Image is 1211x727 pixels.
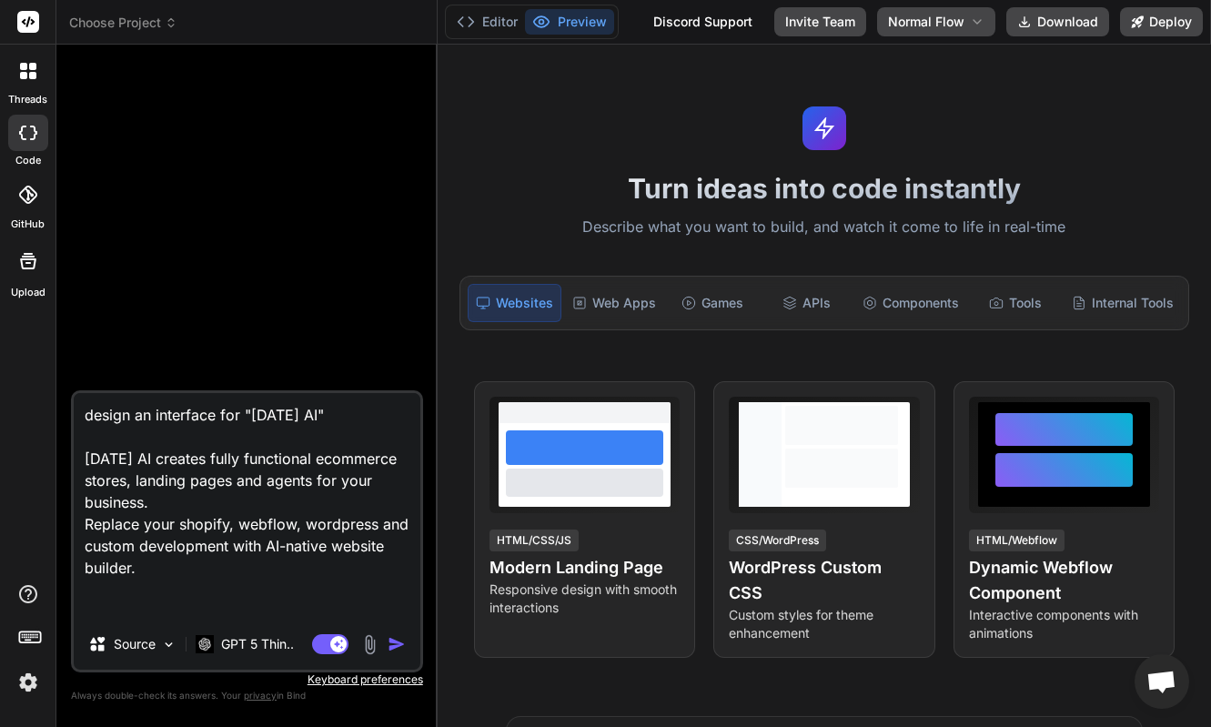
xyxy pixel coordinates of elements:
div: Components [855,284,966,322]
label: GitHub [11,217,45,232]
h4: Dynamic Webflow Component [969,555,1159,606]
button: Deploy [1120,7,1203,36]
img: GPT 5 Thinking High [196,635,214,652]
p: Source [114,635,156,653]
div: Internal Tools [1065,284,1181,322]
h4: Modern Landing Page [489,555,680,581]
span: privacy [244,690,277,701]
img: settings [13,667,44,698]
button: Download [1006,7,1109,36]
img: attachment [359,634,380,655]
img: icon [388,635,406,653]
h1: Turn ideas into code instantly [449,172,1200,205]
button: Invite Team [774,7,866,36]
button: Preview [525,9,614,35]
p: Interactive components with animations [969,606,1159,642]
div: Websites [468,284,561,322]
p: Describe what you want to build, and watch it come to life in real-time [449,216,1200,239]
div: Open chat [1135,654,1189,709]
div: CSS/WordPress [729,530,826,551]
label: threads [8,92,47,107]
span: Choose Project [69,14,177,32]
div: HTML/Webflow [969,530,1065,551]
textarea: design an interface for "[DATE] AI" [DATE] AI creates fully functional ecommerce stores, landing ... [74,393,420,619]
img: Pick Models [161,637,177,652]
div: Discord Support [642,7,763,36]
p: Custom styles for theme enhancement [729,606,919,642]
label: code [15,153,41,168]
button: Normal Flow [877,7,995,36]
p: GPT 5 Thin.. [221,635,294,653]
div: Tools [970,284,1061,322]
div: Games [667,284,758,322]
div: APIs [762,284,853,322]
p: Keyboard preferences [71,672,423,687]
label: Upload [11,285,45,300]
div: Web Apps [565,284,663,322]
div: HTML/CSS/JS [489,530,579,551]
h4: WordPress Custom CSS [729,555,919,606]
span: Normal Flow [888,13,964,31]
button: Editor [449,9,525,35]
p: Responsive design with smooth interactions [489,581,680,617]
p: Always double-check its answers. Your in Bind [71,687,423,704]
